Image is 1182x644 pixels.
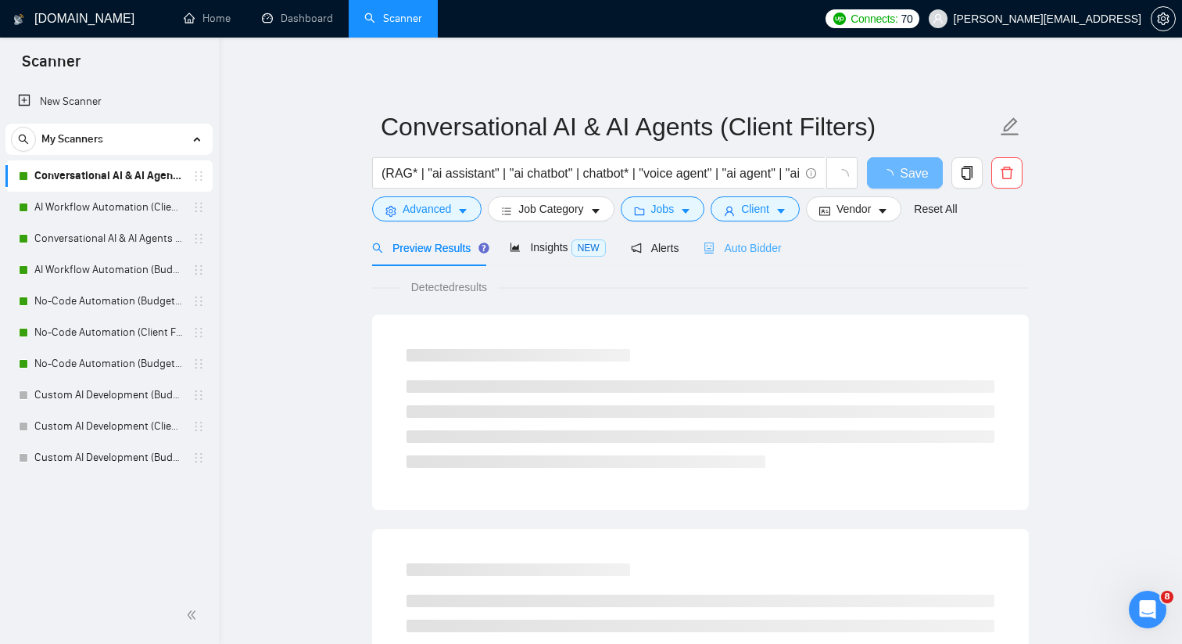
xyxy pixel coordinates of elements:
[877,205,888,217] span: caret-down
[12,134,35,145] span: search
[372,242,485,254] span: Preview Results
[192,389,205,401] span: holder
[403,200,451,218] span: Advanced
[364,12,422,25] a: searchScanner
[914,200,957,218] a: Reset All
[34,223,183,254] a: Conversational AI & AI Agents (Budget Filters)
[192,201,205,214] span: holder
[704,242,781,254] span: Auto Bidder
[5,124,213,473] li: My Scanners
[704,243,715,254] span: robot
[775,205,786,217] span: caret-down
[1129,591,1166,628] iframe: Intercom live chat
[186,607,202,623] span: double-left
[381,164,799,183] input: Search Freelance Jobs...
[835,169,849,183] span: loading
[400,279,498,296] span: Detected results
[34,254,183,286] a: AI Workflow Automation (Budget Filters)
[1161,591,1173,603] span: 8
[901,10,913,27] span: 70
[372,243,383,254] span: search
[18,86,200,117] a: New Scanner
[900,164,928,183] span: Save
[372,196,482,221] button: settingAdvancedcaret-down
[1151,13,1176,25] a: setting
[1152,13,1175,25] span: setting
[806,196,901,221] button: idcardVendorcaret-down
[192,326,205,339] span: holder
[571,239,606,257] span: NEW
[34,348,183,380] a: No-Code Automation (Budget Filters W4, Aug)
[262,12,333,25] a: dashboardDashboard
[631,242,679,254] span: Alerts
[13,7,24,32] img: logo
[192,420,205,433] span: holder
[192,295,205,308] span: holder
[11,127,36,152] button: search
[34,192,183,223] a: AI Workflow Automation (Client Filters)
[951,157,983,189] button: copy
[836,200,871,218] span: Vendor
[5,86,213,117] li: New Scanner
[992,166,1022,180] span: delete
[192,358,205,370] span: holder
[457,205,468,217] span: caret-down
[724,205,735,217] span: user
[381,107,997,146] input: Scanner name...
[34,317,183,348] a: No-Code Automation (Client Filters)
[1151,6,1176,31] button: setting
[631,243,642,254] span: notification
[680,205,691,217] span: caret-down
[192,170,205,182] span: holder
[488,196,614,221] button: barsJob Categorycaret-down
[711,196,800,221] button: userClientcaret-down
[510,241,605,254] span: Insights
[192,452,205,464] span: holder
[634,205,645,217] span: folder
[184,12,231,25] a: homeHome
[833,13,846,25] img: upwork-logo.png
[991,157,1023,189] button: delete
[510,242,521,253] span: area-chart
[651,200,675,218] span: Jobs
[621,196,705,221] button: folderJobscaret-down
[385,205,396,217] span: setting
[41,124,103,155] span: My Scanners
[881,169,900,182] span: loading
[867,157,943,189] button: Save
[34,442,183,473] a: Custom AI Development (Budget Filters)
[806,168,816,178] span: info-circle
[819,205,830,217] span: idcard
[1000,117,1020,137] span: edit
[34,160,183,192] a: Conversational AI & AI Agents (Client Filters)
[501,205,512,217] span: bars
[192,264,205,276] span: holder
[192,232,205,245] span: holder
[34,286,183,317] a: No-Code Automation (Budget Filters)
[933,13,944,24] span: user
[590,205,601,217] span: caret-down
[9,50,93,83] span: Scanner
[34,411,183,442] a: Custom AI Development (Client Filters)
[952,166,982,180] span: copy
[34,380,183,411] a: Custom AI Development (Budget Filter)
[477,241,491,255] div: Tooltip anchor
[851,10,897,27] span: Connects:
[518,200,583,218] span: Job Category
[741,200,769,218] span: Client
